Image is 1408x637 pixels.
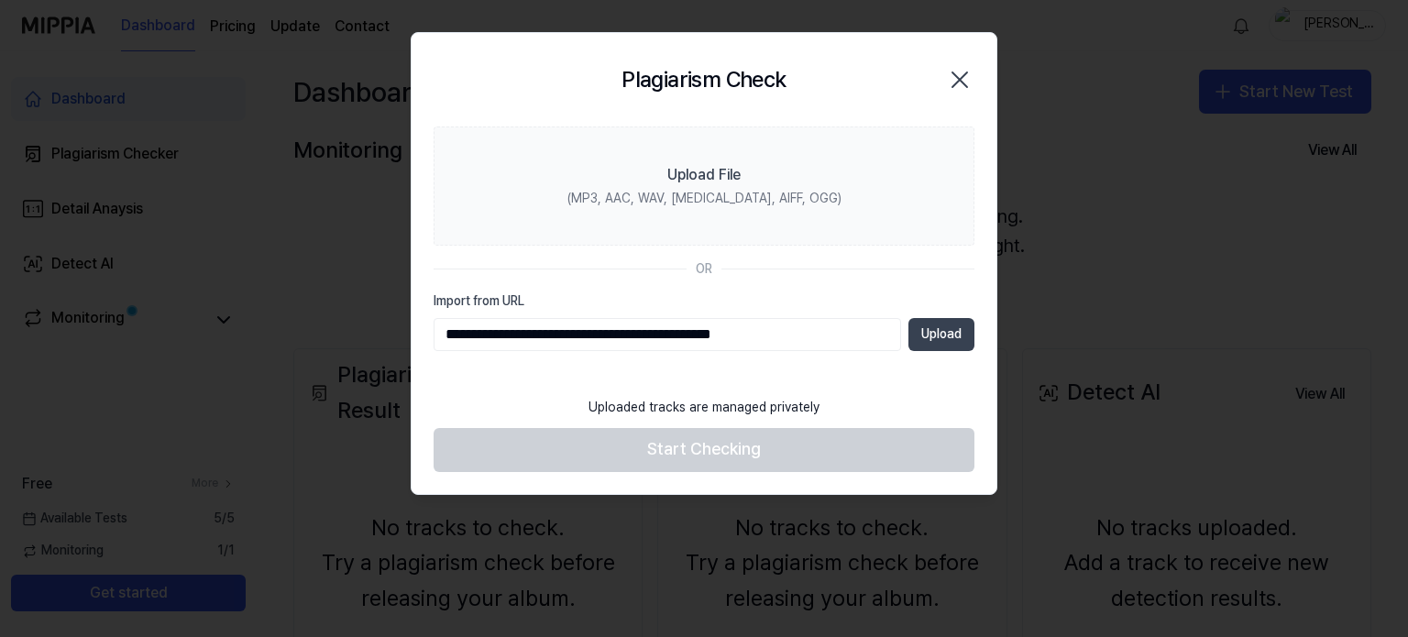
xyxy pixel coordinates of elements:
[667,164,741,186] div: Upload File
[434,292,974,311] label: Import from URL
[621,62,786,97] h2: Plagiarism Check
[908,318,974,351] button: Upload
[567,190,841,208] div: (MP3, AAC, WAV, [MEDICAL_DATA], AIFF, OGG)
[577,388,830,428] div: Uploaded tracks are managed privately
[696,260,712,279] div: OR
